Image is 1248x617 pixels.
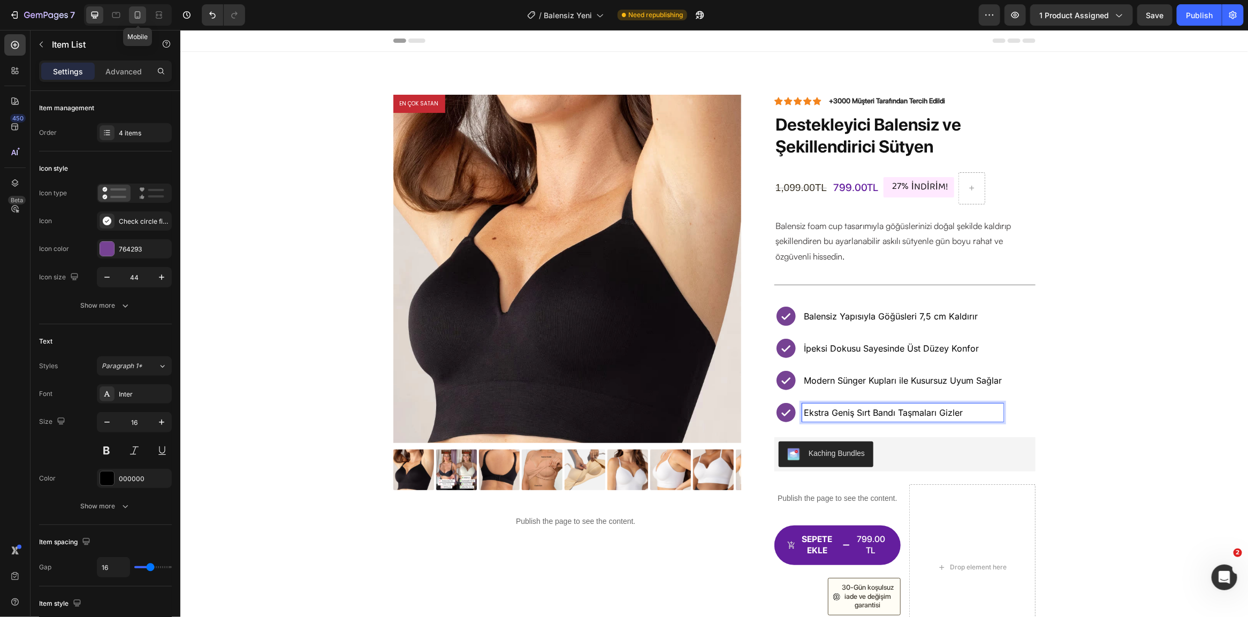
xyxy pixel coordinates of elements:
[594,463,720,474] p: Publish the page to see the content.
[39,497,172,516] button: Show more
[102,361,142,371] span: Paragraph 1*
[594,83,855,130] h1: Destekleyici Balensiz ve Şekillendirici Sütyen
[202,4,245,26] div: Undo/Redo
[8,196,26,204] div: Beta
[539,10,542,21] span: /
[1137,4,1173,26] button: Save
[711,149,729,164] div: 27%
[119,245,169,254] div: 764293
[595,188,854,234] p: Balensiz foam cup tasarımıyla göğüslerinizi doğal şekilde kaldırıp şekillendiren bu ayarlanabilir...
[39,337,52,346] div: Text
[648,548,720,586] button: <p>30-Gün koşulsuz iade ve değişim garantisi</p>
[674,503,707,528] div: 799.00TL
[39,164,68,173] div: Icon style
[729,149,770,165] div: İNDİRİM!
[39,296,172,315] button: Show more
[1146,11,1164,20] span: Save
[119,474,169,484] div: 000000
[213,486,579,497] p: Publish the page to see the content.
[628,418,684,429] div: Kaching Bundles
[213,65,265,83] pre: EN ÇOK SATAN
[39,597,83,611] div: Item style
[39,389,52,399] div: Font
[180,30,1248,617] iframe: Design area
[39,244,69,254] div: Icon color
[39,128,57,138] div: Order
[622,277,823,296] div: Rich Text Editor. Editing area: main
[52,38,143,51] p: Item List
[70,9,75,21] p: 7
[622,309,823,328] div: Rich Text Editor. Editing area: main
[97,356,172,376] button: Paragraph 1*
[628,10,683,20] span: Need republishing
[1030,4,1133,26] button: 1 product assigned
[1039,10,1109,21] span: 1 product assigned
[623,313,798,324] span: İpeksi Dokusu Sayesinde Üst Düzey Konfor
[1177,4,1222,26] button: Publish
[623,279,821,294] p: Balensiz Yapısıyla Göğüsleri 7,5 cm Kaldırır
[39,188,67,198] div: Icon type
[53,66,83,77] p: Settings
[39,535,93,550] div: Item spacing
[622,374,823,392] div: Rich Text Editor. Editing area: main
[770,533,827,542] div: Drop element here
[119,217,169,226] div: Check circle filled
[594,149,648,167] div: 1,099.00TL
[81,501,131,512] div: Show more
[39,216,52,226] div: Icon
[544,10,592,21] span: Balensiz Yeni
[39,361,58,371] div: Styles
[119,390,169,399] div: Inter
[39,474,56,483] div: Color
[598,412,693,437] button: Kaching Bundles
[1234,549,1242,557] span: 2
[39,270,81,285] div: Icon size
[660,553,715,581] p: 30-Gün koşulsuz iade ve değişim garantisi
[39,562,51,572] div: Gap
[622,341,823,360] div: Rich Text Editor. Editing area: main
[39,103,94,113] div: Item management
[119,128,169,138] div: 4 items
[97,558,130,577] input: Auto
[39,415,67,429] div: Size
[105,66,142,77] p: Advanced
[594,496,720,535] button: SEPETE EKLE
[10,114,26,123] div: 450
[1186,10,1213,21] div: Publish
[623,343,821,359] p: Modern Sünger Kupları ile Kusursuz Uyum Sağlar
[615,504,658,527] div: SEPETE EKLE
[1212,565,1237,590] iframe: Intercom live chat
[81,300,131,311] div: Show more
[649,67,765,75] strong: +3000 Müşteri Tarafından Tercih Edildi
[652,150,699,166] div: 799.00TL
[623,377,782,388] span: Ekstra Geniş Sırt Bandı Taşmaları Gizler
[4,4,80,26] button: 7
[607,418,620,431] img: KachingBundles.png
